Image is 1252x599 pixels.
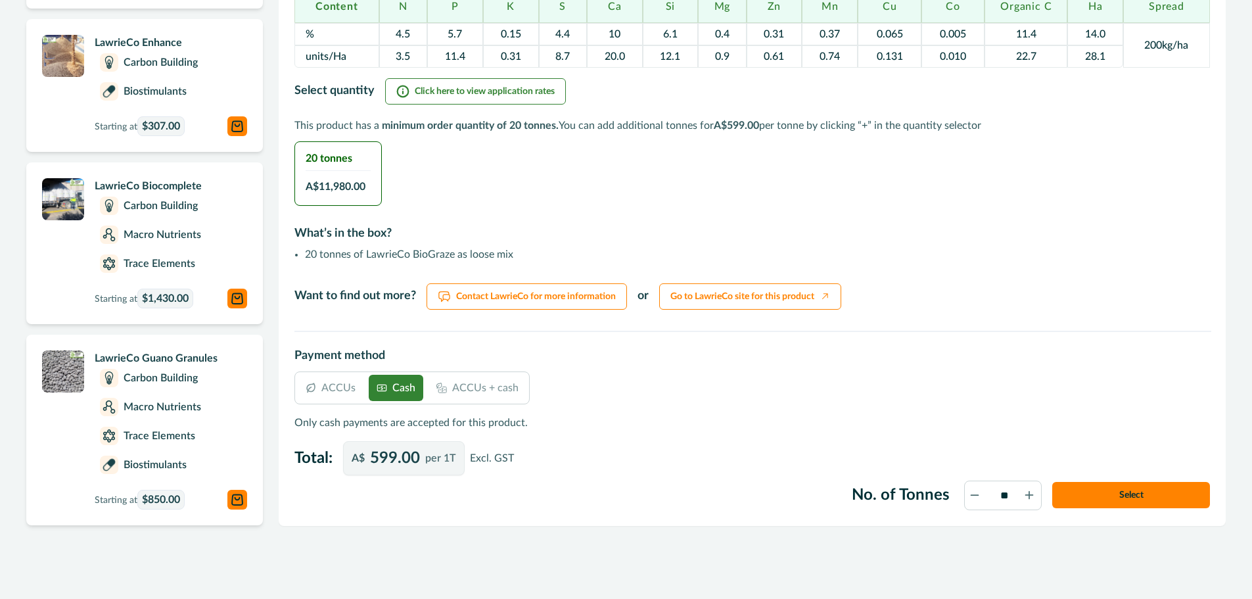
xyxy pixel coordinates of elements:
[392,380,415,396] p: Cash
[802,45,858,68] td: 0.74
[698,45,746,68] td: 0.9
[103,400,116,414] img: Macro Nutrients
[852,483,950,507] label: No. of Tonnes
[305,247,699,262] li: 20 tonnes of LawrieCo BioGraze as loose mix
[747,23,802,45] td: 0.31
[858,45,921,68] td: 0.131
[124,256,195,272] p: Trace Elements
[95,490,185,510] p: Starting at
[142,492,180,508] span: $850.00
[452,380,519,396] p: ACCUs + cash
[539,23,587,45] td: 4.4
[294,348,1210,371] h2: Payment method
[352,453,365,464] p: A$
[103,458,116,471] img: Biostimulants
[103,199,116,212] img: Carbon Building
[124,227,201,243] p: Macro Nutrients
[587,23,643,45] td: 10
[1123,23,1210,68] td: 200kg/ha
[124,198,198,214] p: Carbon Building
[382,120,559,131] strong: minimum order quantity of 20 tonnes.
[1067,45,1123,68] td: 28.1
[321,380,356,396] p: ACCUs
[643,23,699,45] td: 6.1
[483,23,539,45] td: 0.15
[124,428,195,444] p: Trace Elements
[142,118,180,134] span: $307.00
[379,45,427,68] td: 3.5
[370,446,420,470] p: 599.00
[294,45,379,68] td: units/Ha
[858,23,921,45] td: 0.065
[124,457,187,473] p: Biostimulants
[294,446,333,470] label: Total:
[294,118,1210,133] p: This product has a You can add additional tonnes for per tonne by clicking “+” in the quantity se...
[643,45,699,68] td: 12.1
[103,56,116,69] img: Carbon Building
[427,23,483,45] td: 5.7
[921,45,985,68] td: 0.010
[802,23,858,45] td: 0.37
[103,85,116,98] img: Biostimulants
[483,45,539,68] td: 0.31
[539,45,587,68] td: 8.7
[103,228,116,241] img: Macro Nutrients
[306,179,365,195] span: A$ 11,980.00
[124,399,201,415] p: Macro Nutrients
[294,23,379,45] td: %
[124,370,198,386] p: Carbon Building
[1052,482,1210,508] button: Select
[103,429,116,443] img: Trace Elements
[379,23,427,45] td: 4.5
[985,45,1067,68] td: 22.7
[103,371,116,385] img: Carbon Building
[698,23,746,45] td: 0.4
[470,450,514,466] p: Excl. GST
[124,84,187,99] p: Biostimulants
[95,289,193,308] p: Starting at
[95,35,247,51] p: LawrieCo Enhance
[294,206,1210,247] h2: What’s in the box?
[747,45,802,68] td: 0.61
[103,257,116,270] img: Trace Elements
[294,84,375,99] h2: Select quantity
[95,116,185,136] p: Starting at
[385,78,566,105] button: Click here to view application rates
[95,178,247,194] p: LawrieCo Biocomplete
[714,120,759,131] strong: A$599.00
[425,453,456,464] p: per 1T
[1067,23,1123,45] td: 14.0
[142,291,189,306] span: $1,430.00
[587,45,643,68] td: 20.0
[427,45,483,68] td: 11.4
[294,415,528,431] p: Only cash payments are accepted for this product.
[921,23,985,45] td: 0.005
[95,350,247,366] p: LawrieCo Guano Granules
[306,153,371,165] h2: 20 tonnes
[659,283,841,310] a: Go to LawrieCo site for this product
[638,287,649,305] p: or
[427,283,627,310] a: Contact LawrieCo for more information
[124,55,198,70] p: Carbon Building
[294,287,416,305] p: Want to find out more?
[985,23,1067,45] td: 11.4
